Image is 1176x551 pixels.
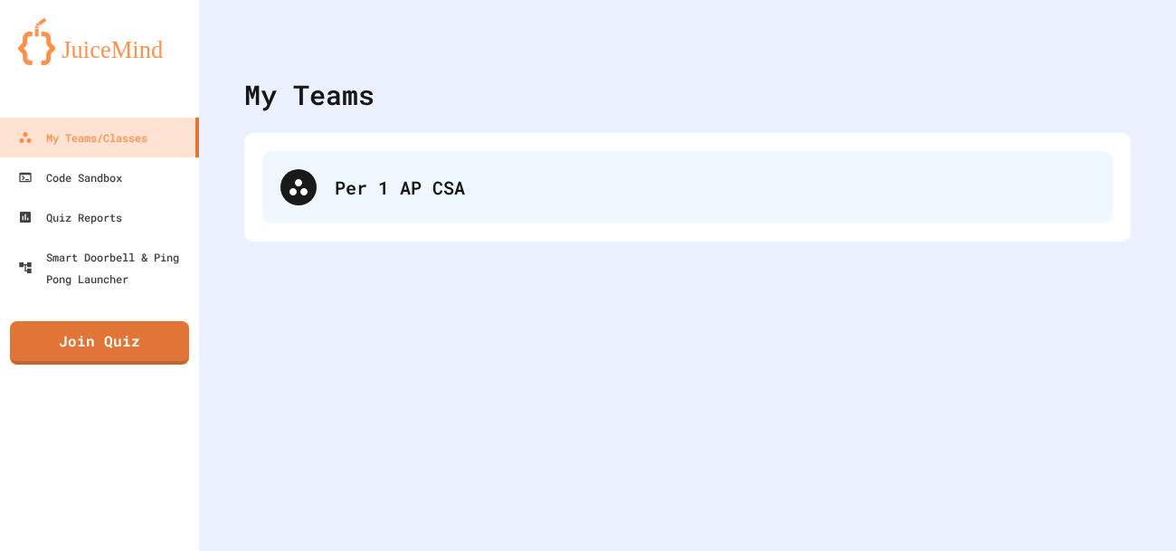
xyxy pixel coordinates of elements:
div: My Teams/Classes [18,127,147,148]
div: My Teams [244,74,375,115]
div: Smart Doorbell & Ping Pong Launcher [18,246,192,290]
div: Per 1 AP CSA [335,174,1095,201]
div: Quiz Reports [18,206,122,228]
div: Code Sandbox [18,166,122,188]
img: logo-orange.svg [18,18,181,65]
a: Join Quiz [10,321,189,365]
div: Per 1 AP CSA [262,151,1113,223]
